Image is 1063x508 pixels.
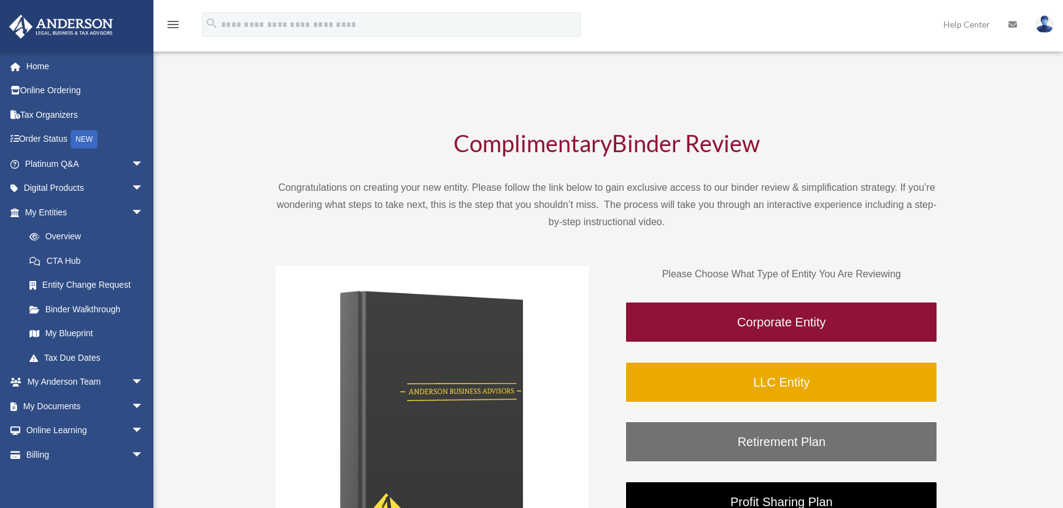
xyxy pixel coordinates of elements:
[612,129,760,157] span: Binder Review
[9,442,162,467] a: Billingarrow_drop_down
[9,200,162,225] a: My Entitiesarrow_drop_down
[9,370,162,394] a: My Anderson Teamarrow_drop_down
[166,17,180,32] i: menu
[131,418,156,444] span: arrow_drop_down
[17,321,162,346] a: My Blueprint
[9,152,162,176] a: Platinum Q&Aarrow_drop_down
[17,297,156,321] a: Binder Walkthrough
[9,102,162,127] a: Tax Organizers
[276,179,938,231] p: Congratulations on creating your new entity. Please follow the link below to gain exclusive acces...
[625,301,938,343] a: Corporate Entity
[71,130,98,148] div: NEW
[17,273,162,298] a: Entity Change Request
[131,370,156,395] span: arrow_drop_down
[9,418,162,443] a: Online Learningarrow_drop_down
[17,345,162,370] a: Tax Due Dates
[131,394,156,419] span: arrow_drop_down
[9,394,162,418] a: My Documentsarrow_drop_down
[17,225,162,249] a: Overview
[9,467,162,491] a: Events Calendar
[9,79,162,103] a: Online Ordering
[454,129,612,157] span: Complimentary
[625,421,938,463] a: Retirement Plan
[9,127,162,152] a: Order StatusNEW
[625,266,938,283] p: Please Choose What Type of Entity You Are Reviewing
[131,200,156,225] span: arrow_drop_down
[205,17,218,30] i: search
[625,361,938,403] a: LLC Entity
[17,248,162,273] a: CTA Hub
[1035,15,1054,33] img: User Pic
[166,21,180,32] a: menu
[131,152,156,177] span: arrow_drop_down
[131,176,156,201] span: arrow_drop_down
[6,15,117,39] img: Anderson Advisors Platinum Portal
[9,176,162,201] a: Digital Productsarrow_drop_down
[9,54,162,79] a: Home
[131,442,156,468] span: arrow_drop_down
